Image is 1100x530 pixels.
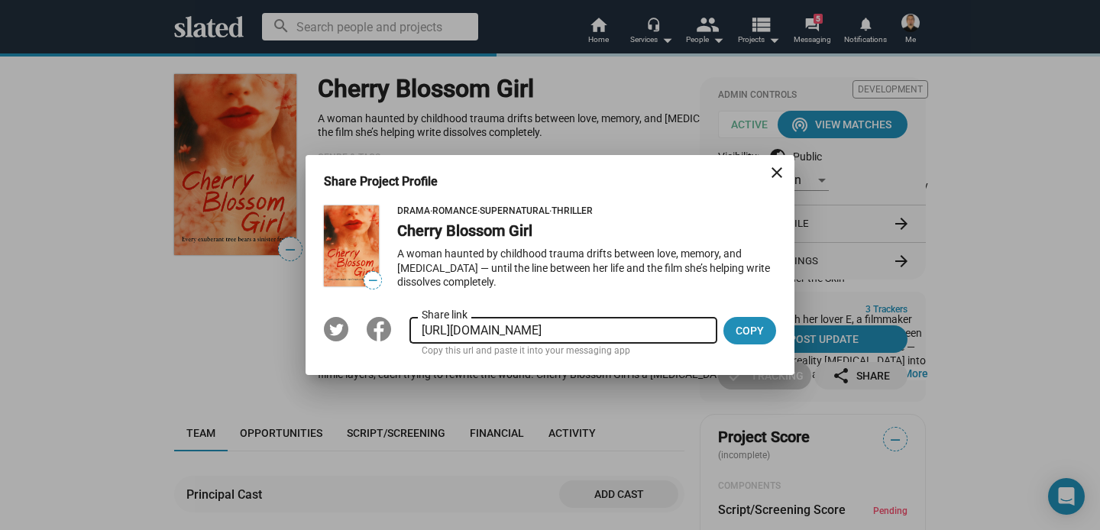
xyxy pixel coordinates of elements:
span: Supernatural [480,205,549,216]
button: Copy [723,317,776,344]
div: Cherry Blossom Girl [397,221,776,241]
span: · [430,205,432,216]
mat-hint: Copy this url and paste it into your messaging app [422,345,630,357]
span: · [477,205,480,216]
h3: Share Project Profile [324,173,459,189]
span: · [549,205,552,216]
span: Thriller [552,205,593,216]
span: Drama [397,205,430,216]
span: Romance [432,205,477,216]
div: A woman haunted by childhood trauma drifts between love, memory, and [MEDICAL_DATA] — until the l... [397,247,776,289]
mat-icon: close [768,163,786,182]
img: Cherry Blossom Girl [324,205,379,287]
span: Copy [736,317,764,344]
span: — [364,273,381,288]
